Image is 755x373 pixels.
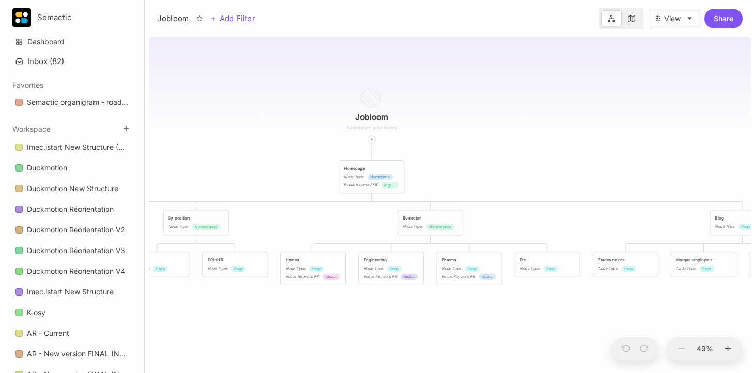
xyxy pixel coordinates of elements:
[403,215,458,221] div: By sector
[9,344,135,364] a: AR - New version FINAL (Neolith)
[9,179,135,198] a: Duckmotion New Structure
[208,266,228,272] div: Node Type :
[715,224,735,230] div: Node Type :
[234,266,243,272] span: Page
[27,265,125,277] div: Duckmotion Réorientation V4
[37,13,115,22] div: Semactic
[312,266,321,272] span: Page
[27,244,125,257] div: Duckmotion Réorientation V3
[27,96,129,108] div: Semactic organigram - roadmap 2026
[286,257,341,263] div: Horeca
[742,224,751,230] span: Page
[9,137,135,157] a: Imec.istart New Structure (Clone)
[286,274,320,280] div: Focus Keyword FR :
[195,224,217,230] span: No real page
[442,257,497,263] div: Pharma
[286,266,306,272] div: Node Type :
[436,252,502,285] div: PharmaNode Type:PageFocus Keyword FR:recrutement pharma (10)
[157,12,189,25] div: Jobloom
[370,174,390,180] span: Homepage
[598,257,653,263] div: Etudes de cas
[649,9,699,28] button: View
[168,215,224,221] div: By position
[9,303,135,322] a: K-osy
[168,224,189,230] div: Node Type :
[9,32,135,52] a: Dashboard
[326,274,337,280] span: recrutement horeca (10)
[520,257,575,263] div: Etc.
[163,210,229,236] div: By positionNode Type:No real page
[9,52,135,70] button: Inbox (82)
[9,199,135,220] div: Duckmotion Réorientation
[9,261,135,282] div: Duckmotion Réorientation V4
[358,252,424,285] div: EngineeringNode Type:PageFocus Keyword FR:recrutement ingénierie (10)
[429,224,452,230] span: No real page
[9,323,135,344] div: AR - Current
[403,224,423,230] div: Node Type :
[364,274,398,280] div: Focus Keyword FR :
[384,182,395,188] span: logiciel de recrutement (390)
[280,252,347,285] div: HorecaNode Type:PageFocus Keyword FR:recrutement horeca (10)
[397,210,463,236] div: By sectorNode Type:No real page
[9,199,135,219] a: Duckmotion Réorientation
[156,266,165,272] span: Page
[9,179,135,199] div: Duckmotion New Structure
[520,266,540,272] div: Node Type :
[676,257,731,263] div: Marque employeur
[364,257,419,263] div: Engineering
[404,274,415,280] span: recrutement ingénierie (10)
[129,257,184,263] div: PME CEO
[27,224,125,236] div: Duckmotion Réorientation V2
[624,266,634,272] span: Page
[693,337,717,361] button: 49%
[210,12,255,25] button: Add Filter
[27,286,114,298] div: Imec.istart New Structure
[671,252,737,277] div: Marque employeurNode Type:Page
[9,241,135,261] div: Duckmotion Réorientation V3
[442,274,476,280] div: Focus Keyword FR :
[202,252,268,277] div: DRH/HRNode Type:Page
[27,141,129,153] div: Imec.istart New Structure (Clone)
[9,261,135,281] a: Duckmotion Réorientation V4
[664,14,681,23] div: View
[216,12,255,25] span: Add Filter
[9,92,135,113] div: Semactic organigram - roadmap 2026
[9,220,135,240] a: Duckmotion Réorientation V2
[676,266,697,272] div: Node Type :
[390,266,399,272] span: Page
[9,92,135,112] a: Semactic organigram - roadmap 2026
[27,203,114,215] div: Duckmotion Réorientation
[546,266,556,272] span: Page
[598,266,619,272] div: Node Type :
[27,348,129,360] div: AR - New version FINAL (Neolith)
[124,252,190,277] div: PME CEONode Type:Page
[344,182,378,188] div: Focus Keyword FR :
[9,323,135,343] a: AR - Current
[9,303,135,323] div: K-osy
[592,252,658,277] div: Etudes de casNode Type:Page
[27,306,45,319] div: K-osy
[344,165,399,172] div: Homepage
[704,9,743,28] button: Share
[129,266,150,272] div: Node Type :
[27,182,118,195] div: Duckmotion New Structure
[27,327,69,339] div: AR - Current
[9,137,135,158] div: Imec.istart New Structure (Clone)
[468,266,477,272] span: Page
[339,160,405,194] div: HomepageNode Type:HomepageFocus Keyword FR:logiciel de recrutement (390)
[12,81,43,89] button: Favorites
[9,158,135,178] div: Duckmotion
[208,257,263,263] div: DRH/HR
[27,162,67,174] div: Duckmotion
[9,282,135,302] a: Imec.istart New Structure
[514,252,580,277] div: Etc.Node Type:Page
[12,125,51,133] button: Workspace
[344,174,365,180] div: Node Type :
[442,266,462,272] div: Node Type :
[702,266,712,272] span: Page
[364,266,384,272] div: Node Type :
[9,241,135,260] a: Duckmotion Réorientation V3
